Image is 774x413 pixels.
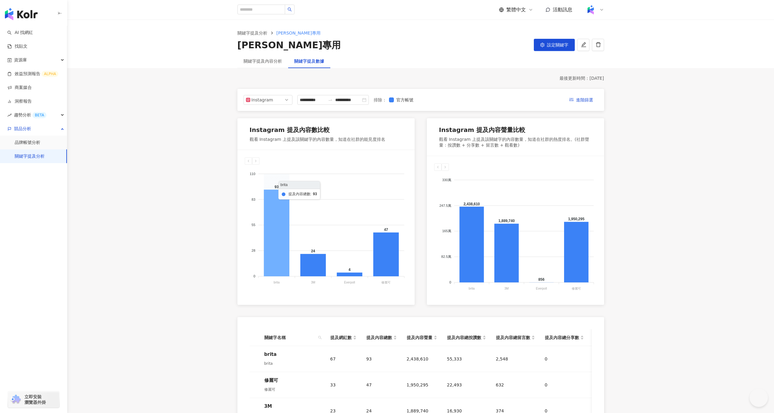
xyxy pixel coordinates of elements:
[14,53,27,67] span: 資源庫
[596,42,601,47] span: delete
[439,137,592,148] div: 觀看 Instagram 上提及該關鍵字的內容數量，知道在社群的熱度排名。(社群聲量：按讚數 + 分享數 + 留言數 + 觀看數)
[496,382,535,388] div: 632
[366,334,392,341] span: 提及內容總數
[236,30,269,36] a: 關鍵字提及分析
[442,178,451,181] tspan: 330萬
[540,329,589,346] th: 提及內容總分享數
[545,334,579,341] span: 提及內容總分享數
[330,334,352,341] span: 提及網紅數
[14,108,46,122] span: 趨勢分析
[15,153,45,159] a: 關鍵字提及分析
[447,356,486,362] div: 55,333
[564,95,598,105] button: 進階篩選
[441,255,451,258] tspan: 82.5萬
[447,334,481,341] span: 提及內容總按讚數
[264,360,321,367] div: brita
[251,95,271,104] div: Instagram
[506,6,526,13] span: 繁體中文
[536,287,547,290] tspan: Everpoll
[491,329,540,346] th: 提及內容總留言數
[330,356,357,362] div: 67
[328,97,333,102] span: swap-right
[273,281,280,284] tspan: brita
[237,39,341,52] div: [PERSON_NAME]專用
[381,281,391,284] tspan: 修麗可
[366,382,397,388] div: 47
[318,336,322,339] span: search
[540,43,545,47] span: setting
[545,356,584,362] div: 0
[10,395,22,404] img: chrome extension
[576,95,593,105] span: 進階篩選
[277,31,321,35] span: [PERSON_NAME]專用
[402,329,442,346] th: 提及內容聲量
[468,287,475,290] tspan: brita
[585,4,596,16] img: Kolr%20app%20icon%20%281%29.png
[750,389,768,407] iframe: Help Scout Beacon - Open
[496,356,535,362] div: 2,548
[264,386,321,393] div: 修麗可
[407,382,437,388] div: 1,950,295
[442,329,491,346] th: 提及內容總按讚數
[288,7,292,12] span: search
[7,113,12,117] span: rise
[366,356,397,362] div: 93
[344,281,355,284] tspan: Everpoll
[330,382,357,388] div: 33
[7,98,32,104] a: 洞察報告
[504,287,508,290] tspan: 3M
[496,334,530,341] span: 提及內容總留言數
[439,126,525,134] div: Instagram 提及內容聲量比較
[24,394,46,405] span: 立即安裝 瀏覽器外掛
[442,229,451,233] tspan: 165萬
[449,280,451,284] tspan: 0
[294,58,324,64] div: 關鍵字提及數據
[7,85,32,91] a: 商案媒合
[251,249,255,252] tspan: 28
[7,30,33,36] a: searchAI 找網紅
[7,71,58,77] a: 效益預測報告ALPHA
[394,97,416,103] span: 官方帳號
[571,287,581,290] tspan: 修麗可
[250,137,385,143] div: 觀看 Instagram 上提及該關鍵字的內容數量，知道在社群的能見度排名
[250,172,255,176] tspan: 110
[311,281,315,284] tspan: 3M
[447,382,486,388] div: 22,493
[264,403,321,410] div: 3M
[8,391,59,408] a: chrome extension立即安裝 瀏覽器外掛
[545,382,584,388] div: 0
[264,334,316,341] span: 關鍵字名稱
[253,274,255,278] tspan: 0
[317,333,323,342] span: search
[237,75,604,82] div: 最後更新時間 ： [DATE]
[15,140,40,146] a: 品牌帳號分析
[589,329,638,346] th: 提及內容總互動數
[264,351,321,358] div: brita
[581,42,586,47] span: edit
[7,43,28,49] a: 找貼文
[5,8,38,20] img: logo
[439,203,451,207] tspan: 247.5萬
[547,42,568,47] span: 設定關鍵字
[32,112,46,118] div: BETA
[328,97,333,102] span: to
[325,329,361,346] th: 提及網紅數
[553,7,572,13] span: 活動訊息
[407,334,432,341] span: 提及內容聲量
[251,198,255,201] tspan: 83
[264,377,321,384] div: 修麗可
[251,223,255,227] tspan: 55
[407,356,437,362] div: 2,438,610
[14,122,31,136] span: 競品分析
[250,126,330,134] div: Instagram 提及內容數比較
[244,58,282,64] div: 關鍵字提及內容分析
[374,97,387,103] label: 排除 ：
[534,39,575,51] button: 設定關鍵字
[361,329,402,346] th: 提及內容總數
